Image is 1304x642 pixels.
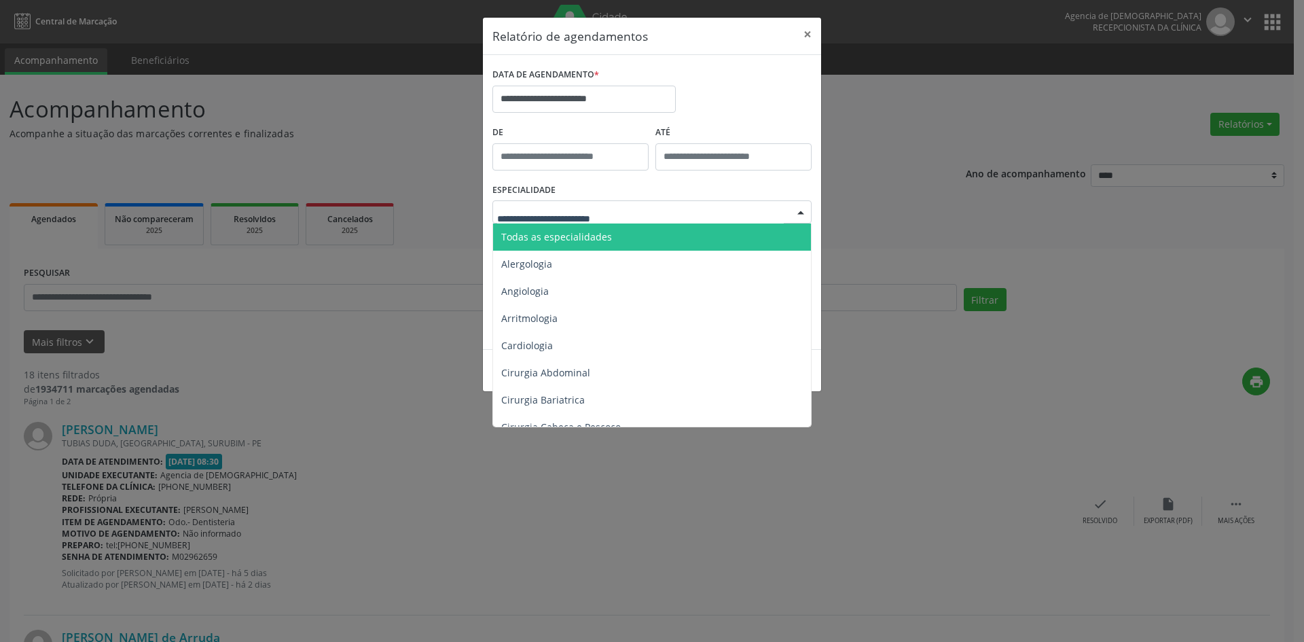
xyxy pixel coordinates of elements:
[501,366,590,379] span: Cirurgia Abdominal
[501,230,612,243] span: Todas as especialidades
[492,27,648,45] h5: Relatório de agendamentos
[501,421,621,433] span: Cirurgia Cabeça e Pescoço
[492,122,649,143] label: De
[492,180,556,201] label: ESPECIALIDADE
[501,312,558,325] span: Arritmologia
[501,285,549,298] span: Angiologia
[501,339,553,352] span: Cardiologia
[492,65,599,86] label: DATA DE AGENDAMENTO
[794,18,821,51] button: Close
[655,122,812,143] label: ATÉ
[501,393,585,406] span: Cirurgia Bariatrica
[501,257,552,270] span: Alergologia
